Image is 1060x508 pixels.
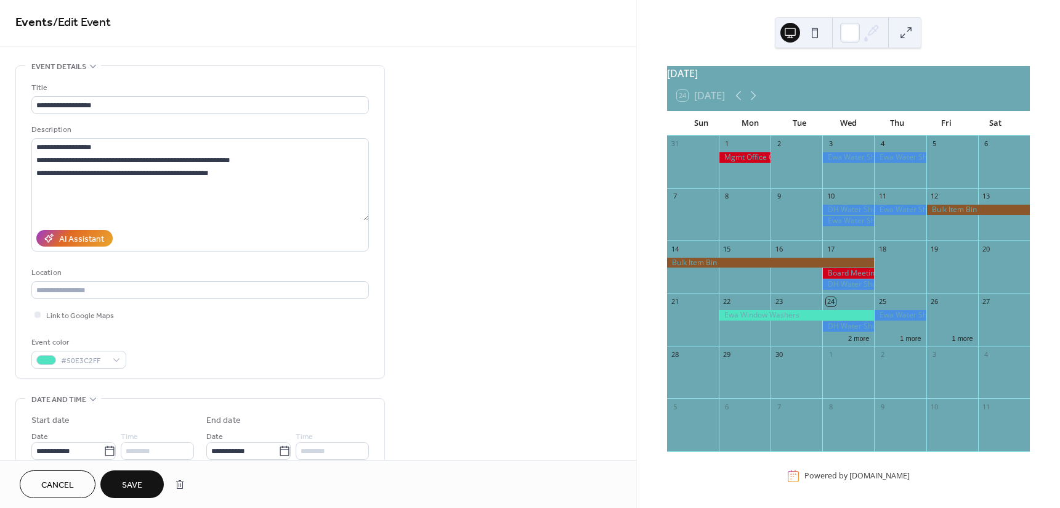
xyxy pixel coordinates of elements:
div: End date [206,414,241,427]
button: Cancel [20,470,95,498]
span: Save [122,479,142,492]
div: 26 [930,297,939,306]
div: Powered by [804,471,910,481]
div: 2 [774,139,783,149]
div: 5 [930,139,939,149]
span: Date [206,430,223,443]
div: 2 [878,350,887,359]
div: Board Meeting [822,268,874,279]
div: 10 [826,192,835,201]
div: Sat [971,111,1020,136]
span: Date and time [31,393,86,406]
div: 6 [982,139,991,149]
div: 11 [878,192,887,201]
div: 25 [878,297,887,306]
div: 18 [878,244,887,253]
div: DH Water Shutdown [822,205,874,215]
div: 1 [826,350,835,359]
div: 16 [774,244,783,253]
span: Link to Google Maps [46,309,114,322]
div: Description [31,123,366,136]
div: 21 [671,297,680,306]
button: Save [100,470,164,498]
div: 24 [826,297,835,306]
div: 6 [722,402,732,411]
div: 28 [671,350,680,359]
div: 4 [982,350,991,359]
div: 10 [930,402,939,411]
div: Ewa Water Shutdown [874,310,926,321]
div: 9 [878,402,887,411]
div: [DATE] [667,66,1030,81]
div: AI Assistant [59,233,104,246]
div: Ewa Water Shutdown [874,152,926,163]
div: 20 [982,244,991,253]
div: 3 [930,350,939,359]
div: 31 [671,139,680,149]
span: Event details [31,60,86,73]
span: Time [296,430,313,443]
span: Cancel [41,479,74,492]
button: 2 more [843,332,874,343]
div: Ewa Water Shutdown [822,216,874,226]
div: 8 [722,192,732,201]
div: Sun [677,111,726,136]
div: 15 [722,244,732,253]
div: Mgmt Office Closed [719,152,771,163]
a: [DOMAIN_NAME] [849,471,910,481]
div: 7 [671,192,680,201]
button: 1 more [947,332,977,343]
div: 4 [878,139,887,149]
button: 1 more [895,332,926,343]
div: Mon [726,111,775,136]
div: 30 [774,350,783,359]
div: 13 [982,192,991,201]
div: Event color [31,336,124,349]
div: 8 [826,402,835,411]
div: Title [31,81,366,94]
div: Bulk Item Bin [667,258,875,268]
span: #50E3C2FF [61,354,107,367]
span: Date [31,430,48,443]
div: Bulk Item Bin [926,205,1030,215]
div: Location [31,266,366,279]
span: Time [121,430,138,443]
div: 11 [982,402,991,411]
div: 9 [774,192,783,201]
div: 17 [826,244,835,253]
div: 5 [671,402,680,411]
div: DH Water Shutdown [822,321,874,332]
div: 22 [722,297,732,306]
div: 14 [671,244,680,253]
div: DH Water Shutdown [822,279,874,290]
div: Tue [775,111,824,136]
div: Fri [922,111,971,136]
span: / Edit Event [53,10,111,35]
div: 19 [930,244,939,253]
div: Thu [873,111,922,136]
div: Ewa Water Shutdown [822,152,874,163]
div: 12 [930,192,939,201]
div: 23 [774,297,783,306]
div: 3 [826,139,835,149]
button: AI Assistant [36,230,113,247]
div: Ewa Window Washers [719,310,875,321]
div: Start date [31,414,70,427]
div: 1 [722,139,732,149]
div: 7 [774,402,783,411]
a: Events [15,10,53,35]
div: 29 [722,350,732,359]
div: Ewa Water Shutdown [874,205,926,215]
div: Wed [823,111,873,136]
div: 27 [982,297,991,306]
